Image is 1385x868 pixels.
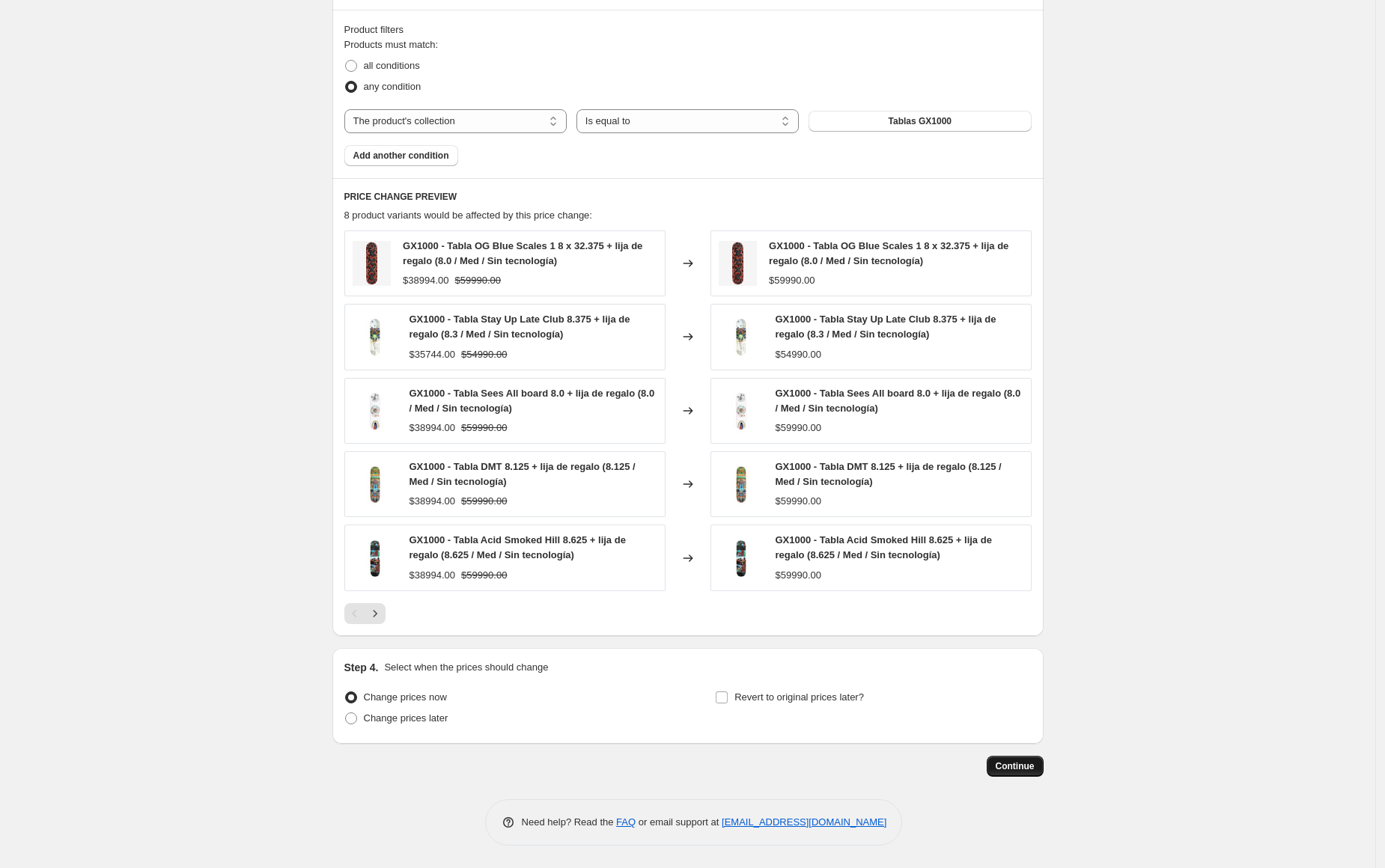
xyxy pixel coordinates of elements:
h6: PRICE CHANGE PREVIEW [344,191,1032,203]
span: GX1000 - Tabla Stay Up Late Club 8.375 + lija de regalo (8.3 / Med / Sin tecnología) [410,314,630,340]
strike: $54990.00 [461,347,507,362]
img: GX1000ACIDSMOKEDHILLBOARD_e1b029ce-de80-4939-a563-2c6b9cd75a67_80x.jpg [719,536,764,581]
div: $35744.00 [410,347,455,362]
span: Add another condition [353,150,449,162]
img: DMT-BOARD_80x.jpg [353,462,398,507]
span: GX1000 - Tabla Sees All board 8.0 + lija de regalo (8.0 / Med / Sin tecnología) [410,388,655,414]
strike: $59990.00 [455,273,501,288]
img: 143688-0-GX1000-OGScales8375_c98c5c43-2a7b-491a-90fa-332ab01c6fc6_80x.jpg [719,241,758,286]
span: GX1000 - Tabla DMT 8.125 + lija de regalo (8.125 / Med / Sin tecnología) [776,461,1002,487]
img: gx1000stayuplateclubboard_80x.jpg [353,314,398,359]
span: or email support at [636,816,722,828]
span: GX1000 - Tabla Sees All board 8.0 + lija de regalo (8.0 / Med / Sin tecnología) [776,388,1021,414]
a: [EMAIL_ADDRESS][DOMAIN_NAME] [722,816,886,828]
span: GX1000 - Tabla Acid Smoked Hill 8.625 + lija de regalo (8.625 / Med / Sin tecnología) [410,534,626,560]
div: $38994.00 [410,421,455,435]
div: $59990.00 [769,273,815,288]
img: gx1000seesallboard_80x.jpg [719,388,764,433]
strike: $59990.00 [461,421,507,435]
span: GX1000 - Tabla Acid Smoked Hill 8.625 + lija de regalo (8.625 / Med / Sin tecnología) [776,534,992,560]
span: Products must match: [344,39,439,50]
strike: $59990.00 [461,568,507,583]
div: $54990.00 [776,347,821,362]
span: GX1000 - Tabla Stay Up Late Club 8.375 + lija de regalo (8.3 / Med / Sin tecnología) [776,314,996,340]
div: Product filters [344,22,1032,37]
div: $59990.00 [776,494,821,509]
span: GX1000 - Tabla OG Blue Scales 1 8 x 32.375 + lija de regalo (8.0 / Med / Sin tecnología) [769,240,1008,266]
img: gx1000seesallboard_80x.jpg [353,388,398,433]
span: Continue [996,760,1035,772]
span: Change prices later [364,712,448,724]
img: gx1000stayuplateclubboard_80x.jpg [719,314,764,359]
img: 143688-0-GX1000-OGScales8375_c98c5c43-2a7b-491a-90fa-332ab01c6fc6_80x.jpg [353,241,392,286]
div: $59990.00 [776,568,821,583]
img: DMT-BOARD_80x.jpg [719,462,764,507]
img: GX1000ACIDSMOKEDHILLBOARD_e1b029ce-de80-4939-a563-2c6b9cd75a67_80x.jpg [353,536,398,581]
button: Tablas GX1000 [809,111,1031,132]
span: GX1000 - Tabla OG Blue Scales 1 8 x 32.375 + lija de regalo (8.0 / Med / Sin tecnología) [403,240,642,266]
div: $38994.00 [403,273,448,288]
span: Change prices now [364,691,447,703]
div: $38994.00 [410,494,455,509]
button: Next [365,603,386,624]
nav: Pagination [344,603,386,624]
span: Tablas GX1000 [889,115,952,127]
span: all conditions [364,60,420,71]
button: Add another condition [344,145,458,166]
a: FAQ [616,816,636,828]
button: Continue [987,756,1044,777]
div: $59990.00 [776,421,821,435]
strike: $59990.00 [461,494,507,509]
span: Need help? Read the [522,816,617,828]
h2: Step 4. [344,660,379,675]
span: 8 product variants would be affected by this price change: [344,210,592,221]
span: any condition [364,81,421,92]
p: Select when the prices should change [384,660,548,675]
span: Revert to original prices later? [734,691,864,703]
div: $38994.00 [410,568,455,583]
span: GX1000 - Tabla DMT 8.125 + lija de regalo (8.125 / Med / Sin tecnología) [410,461,636,487]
